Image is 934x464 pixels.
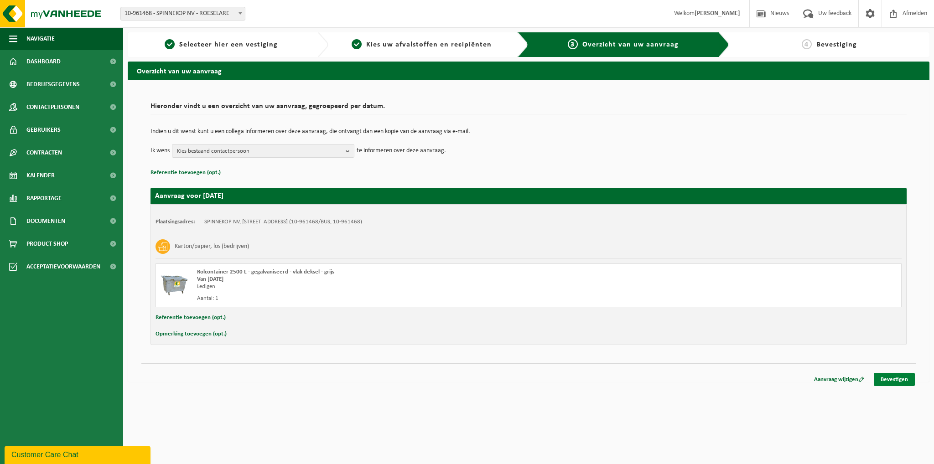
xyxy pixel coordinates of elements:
span: Product Shop [26,232,68,255]
h2: Hieronder vindt u een overzicht van uw aanvraag, gegroepeerd per datum. [150,103,907,115]
span: 4 [802,39,812,49]
span: Kalender [26,164,55,187]
div: Ledigen [197,283,565,290]
a: Aanvraag wijzigen [807,373,871,386]
p: Indien u dit wenst kunt u een collega informeren over deze aanvraag, die ontvangt dan een kopie v... [150,129,907,135]
span: 2 [352,39,362,49]
div: Aantal: 1 [197,295,565,302]
span: Rolcontainer 2500 L - gegalvaniseerd - vlak deksel - grijs [197,269,334,275]
span: Documenten [26,210,65,232]
button: Referentie toevoegen (opt.) [156,312,226,324]
span: Dashboard [26,50,61,73]
strong: Van [DATE] [197,276,223,282]
button: Kies bestaand contactpersoon [172,144,354,158]
h3: Karton/papier, los (bedrijven) [175,239,249,254]
span: Acceptatievoorwaarden [26,255,100,278]
button: Opmerking toevoegen (opt.) [156,328,227,340]
h2: Overzicht van uw aanvraag [128,62,929,79]
img: WB-2500-GAL-GY-01.png [161,268,188,296]
button: Referentie toevoegen (opt.) [150,167,221,179]
span: Rapportage [26,187,62,210]
strong: Aanvraag voor [DATE] [155,192,223,200]
span: Gebruikers [26,119,61,141]
span: Kies uw afvalstoffen en recipiënten [366,41,492,48]
a: 2Kies uw afvalstoffen en recipiënten [333,39,511,50]
a: Bevestigen [874,373,915,386]
span: Kies bestaand contactpersoon [177,144,342,158]
a: 1Selecteer hier een vestiging [132,39,310,50]
span: Bedrijfsgegevens [26,73,80,96]
iframe: chat widget [5,444,152,464]
span: Navigatie [26,27,55,50]
span: 10-961468 - SPINNEKOP NV - ROESELARE [120,7,245,21]
strong: [PERSON_NAME] [695,10,740,17]
p: Ik wens [150,144,170,158]
span: Bevestiging [816,41,857,48]
span: 10-961468 - SPINNEKOP NV - ROESELARE [121,7,245,20]
span: Overzicht van uw aanvraag [582,41,679,48]
td: SPINNEKOP NV, [STREET_ADDRESS] (10-961468/BUS, 10-961468) [204,218,362,226]
span: 3 [568,39,578,49]
span: Contracten [26,141,62,164]
span: Selecteer hier een vestiging [179,41,278,48]
span: Contactpersonen [26,96,79,119]
p: te informeren over deze aanvraag. [357,144,446,158]
strong: Plaatsingsadres: [156,219,195,225]
span: 1 [165,39,175,49]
